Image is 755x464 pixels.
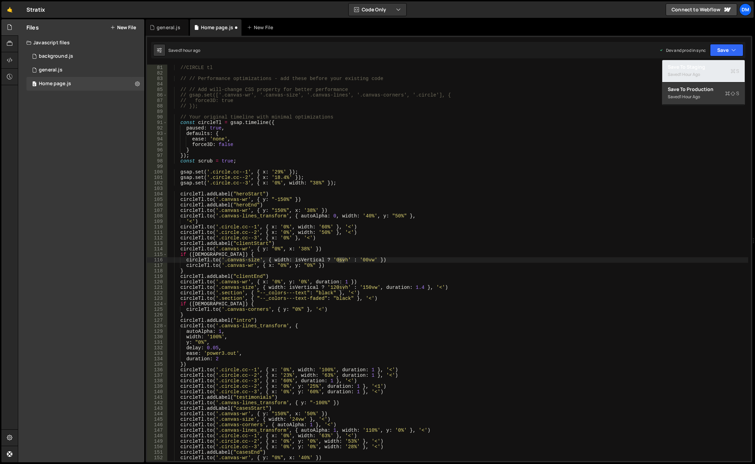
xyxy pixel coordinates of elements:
div: 81 [147,65,167,70]
div: 108 [147,213,167,219]
div: 150 [147,444,167,450]
div: 120 [147,279,167,285]
h2: Files [26,24,39,31]
div: Stratix [26,5,45,14]
div: 109 [147,219,167,224]
div: Code Only [662,60,745,105]
div: 100 [147,169,167,175]
div: 122 [147,290,167,296]
div: Saved [668,70,739,79]
div: 111 [147,230,167,235]
div: 102 [147,180,167,186]
div: 134 [147,356,167,362]
div: 99 [147,164,167,169]
div: 96 [147,147,167,153]
div: 106 [147,202,167,208]
div: 145 [147,417,167,422]
div: 1 hour ago [680,71,700,77]
div: 141 [147,395,167,400]
button: Save to ProductionS Saved1 hour ago [662,82,745,105]
div: 139 [147,384,167,389]
div: 142 [147,400,167,406]
div: 127 [147,318,167,323]
div: 147 [147,428,167,433]
div: 110 [147,224,167,230]
div: 94 [147,136,167,142]
div: 133 [147,351,167,356]
div: 121 [147,285,167,290]
div: 118 [147,268,167,274]
div: 116 [147,257,167,263]
div: 88 [147,103,167,109]
div: 152 [147,455,167,461]
div: 128 [147,323,167,329]
div: 115 [147,252,167,257]
div: 136 [147,367,167,373]
button: Save [710,44,743,56]
div: New File [247,24,276,31]
div: 140 [147,389,167,395]
div: general.js [39,67,63,73]
div: 123 [147,296,167,301]
div: 16575/45977.js [26,77,144,91]
div: Saved [668,93,739,101]
div: 137 [147,373,167,378]
div: 83 [147,76,167,81]
div: background.js [39,53,73,59]
div: 114 [147,246,167,252]
div: 135 [147,362,167,367]
div: 103 [147,186,167,191]
div: 1 hour ago [680,94,700,100]
div: 117 [147,263,167,268]
button: Code Only [349,3,406,16]
div: general.js [157,24,180,31]
div: 105 [147,197,167,202]
div: 16575/45066.js [26,49,144,63]
div: 107 [147,208,167,213]
div: 124 [147,301,167,307]
div: 104 [147,191,167,197]
div: 16575/45802.js [26,63,144,77]
div: 146 [147,422,167,428]
div: 87 [147,98,167,103]
div: 92 [147,125,167,131]
div: 129 [147,329,167,334]
button: Save to StagingS Saved1 hour ago [662,60,745,82]
a: Connect to Webflow [666,3,737,16]
div: 82 [147,70,167,76]
div: Javascript files [18,36,144,49]
div: 149 [147,439,167,444]
div: 125 [147,307,167,312]
div: 144 [147,411,167,417]
div: Dev and prod in sync [659,47,706,53]
div: Home page.js [201,24,233,31]
div: 86 [147,92,167,98]
div: Home page.js [39,81,71,87]
div: 1 hour ago [181,47,201,53]
div: 101 [147,175,167,180]
div: 89 [147,109,167,114]
a: 🤙 [1,1,18,18]
div: 90 [147,114,167,120]
div: 93 [147,131,167,136]
div: Save to Production [668,86,739,93]
div: 98 [147,158,167,164]
span: 0 [32,82,36,87]
div: 130 [147,334,167,340]
div: 97 [147,153,167,158]
div: 112 [147,235,167,241]
div: 126 [147,312,167,318]
span: S [731,68,739,75]
div: 138 [147,378,167,384]
div: Save to Staging [668,64,739,70]
div: 95 [147,142,167,147]
div: 84 [147,81,167,87]
a: Dm [739,3,752,16]
div: 85 [147,87,167,92]
div: 143 [147,406,167,411]
span: S [725,90,739,97]
div: 113 [147,241,167,246]
div: 119 [147,274,167,279]
button: New File [110,25,136,30]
